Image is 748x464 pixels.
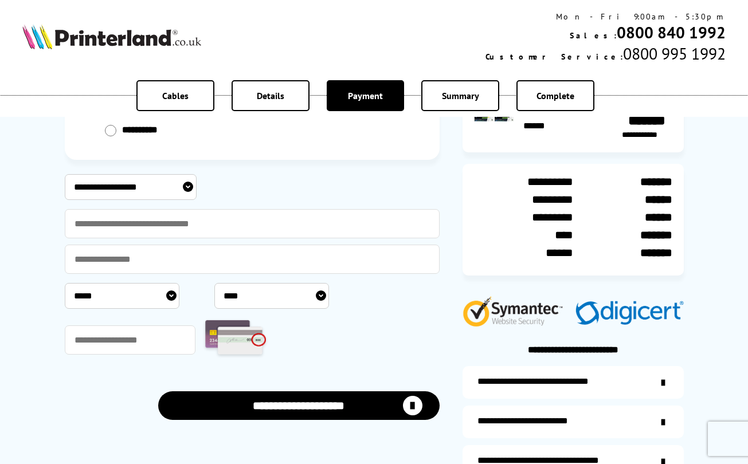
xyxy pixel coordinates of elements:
[22,24,201,49] img: Printerland Logo
[463,366,684,399] a: additional-ink
[570,30,617,41] span: Sales:
[485,52,623,62] span: Customer Service:
[348,90,383,101] span: Payment
[536,90,574,101] span: Complete
[162,90,189,101] span: Cables
[463,406,684,438] a: items-arrive
[442,90,479,101] span: Summary
[623,43,726,64] span: 0800 995 1992
[257,90,284,101] span: Details
[485,11,726,22] div: Mon - Fri 9:00am - 5:30pm
[617,22,726,43] a: 0800 840 1992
